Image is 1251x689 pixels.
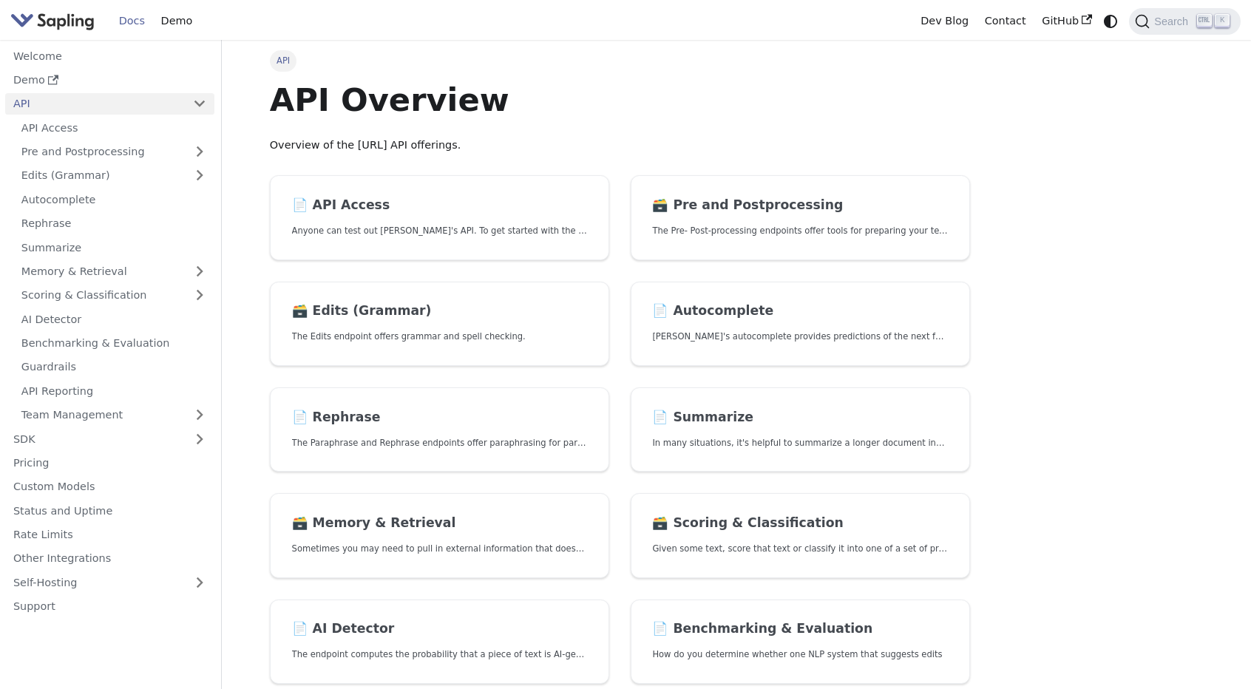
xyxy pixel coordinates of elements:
a: SDK [5,428,185,449]
a: Benchmarking & Evaluation [13,333,214,354]
p: The Edits endpoint offers grammar and spell checking. [292,330,587,344]
a: Pre and Postprocessing [13,141,214,163]
h2: Rephrase [292,410,587,426]
kbd: K [1215,14,1230,27]
a: API Reporting [13,380,214,401]
a: GitHub [1034,10,1099,33]
a: Demo [153,10,200,33]
p: In many situations, it's helpful to summarize a longer document into a shorter, more easily diges... [652,436,947,450]
a: Dev Blog [912,10,976,33]
h2: Pre and Postprocessing [652,197,947,214]
a: Team Management [13,404,214,426]
h1: API Overview [270,80,970,120]
a: Scoring & Classification [13,285,214,306]
a: 📄️ AI DetectorThe endpoint computes the probability that a piece of text is AI-generated, [270,600,609,685]
p: Sapling's autocomplete provides predictions of the next few characters or words [652,330,947,344]
h2: AI Detector [292,621,587,637]
a: 🗃️ Memory & RetrievalSometimes you may need to pull in external information that doesn't fit in t... [270,493,609,578]
a: 🗃️ Scoring & ClassificationGiven some text, score that text or classify it into one of a set of p... [631,493,970,578]
button: Search (Ctrl+K) [1129,8,1240,35]
a: Autocomplete [13,189,214,210]
nav: Breadcrumbs [270,50,970,71]
a: Pricing [5,452,214,474]
p: Overview of the [URL] API offerings. [270,137,970,155]
a: Sapling.ai [10,10,100,32]
p: The Paraphrase and Rephrase endpoints offer paraphrasing for particular styles. [292,436,587,450]
a: Custom Models [5,476,214,498]
p: Given some text, score that text or classify it into one of a set of pre-specified categories. [652,542,947,556]
h2: Memory & Retrieval [292,515,587,532]
p: Sometimes you may need to pull in external information that doesn't fit in the context size of an... [292,542,587,556]
a: Demo [5,69,214,91]
a: Guardrails [13,356,214,378]
a: AI Detector [13,308,214,330]
p: The Pre- Post-processing endpoints offer tools for preparing your text data for ingestation as we... [652,224,947,238]
a: Status and Uptime [5,500,214,521]
a: 📄️ SummarizeIn many situations, it's helpful to summarize a longer document into a shorter, more ... [631,387,970,472]
h2: Summarize [652,410,947,426]
a: API Access [13,117,214,138]
button: Switch between dark and light mode (currently system mode) [1100,10,1122,32]
a: Other Integrations [5,548,214,569]
a: Docs [111,10,153,33]
a: Contact [977,10,1034,33]
img: Sapling.ai [10,10,95,32]
p: Anyone can test out Sapling's API. To get started with the API, simply: [292,224,587,238]
a: Self-Hosting [5,571,214,593]
p: How do you determine whether one NLP system that suggests edits [652,648,947,662]
span: API [270,50,297,71]
button: Collapse sidebar category 'API' [185,93,214,115]
a: 📄️ API AccessAnyone can test out [PERSON_NAME]'s API. To get started with the API, simply: [270,175,609,260]
h2: Edits (Grammar) [292,303,587,319]
h2: Benchmarking & Evaluation [652,621,947,637]
a: 📄️ Benchmarking & EvaluationHow do you determine whether one NLP system that suggests edits [631,600,970,685]
a: 🗃️ Pre and PostprocessingThe Pre- Post-processing endpoints offer tools for preparing your text d... [631,175,970,260]
a: Support [5,596,214,617]
a: 🗃️ Edits (Grammar)The Edits endpoint offers grammar and spell checking. [270,282,609,367]
a: Welcome [5,45,214,67]
p: The endpoint computes the probability that a piece of text is AI-generated, [292,648,587,662]
h2: Autocomplete [652,303,947,319]
a: Edits (Grammar) [13,165,214,186]
a: Rephrase [13,213,214,234]
a: Rate Limits [5,524,214,546]
a: API [5,93,185,115]
a: 📄️ Autocomplete[PERSON_NAME]'s autocomplete provides predictions of the next few characters or words [631,282,970,367]
a: Summarize [13,237,214,258]
a: Memory & Retrieval [13,261,214,282]
button: Expand sidebar category 'SDK' [185,428,214,449]
a: 📄️ RephraseThe Paraphrase and Rephrase endpoints offer paraphrasing for particular styles. [270,387,609,472]
span: Search [1150,16,1197,27]
h2: API Access [292,197,587,214]
h2: Scoring & Classification [652,515,947,532]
